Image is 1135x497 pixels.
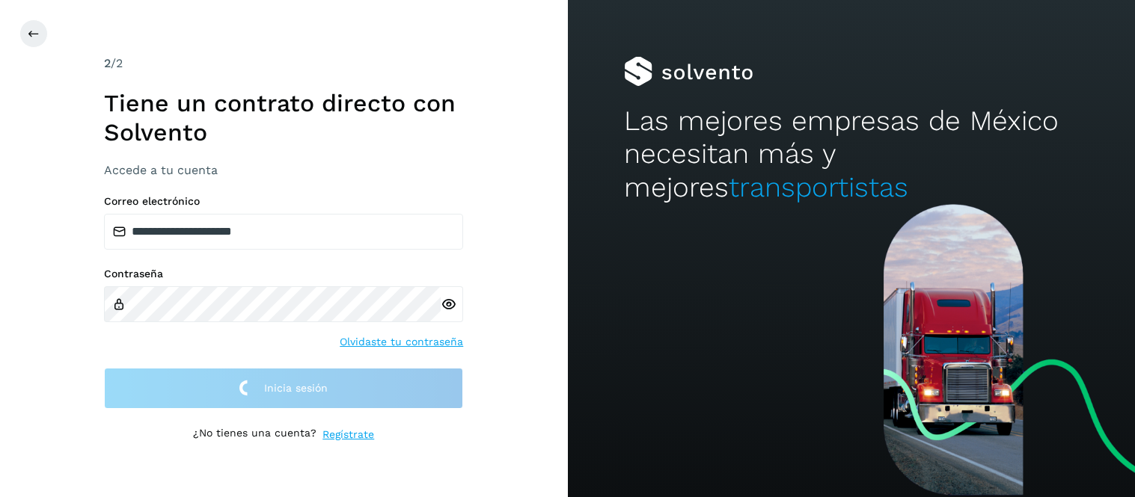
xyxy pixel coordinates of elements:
[104,163,463,177] h3: Accede a tu cuenta
[264,383,328,393] span: Inicia sesión
[340,334,463,350] a: Olvidaste tu contraseña
[104,55,463,72] div: /2
[729,171,908,203] span: transportistas
[193,427,316,442] p: ¿No tienes una cuenta?
[104,195,463,208] label: Correo electrónico
[104,368,463,409] button: Inicia sesión
[322,427,374,442] a: Regístrate
[104,89,463,146] h1: Tiene un contrato directo con Solvento
[624,105,1078,204] h2: Las mejores empresas de México necesitan más y mejores
[104,268,463,280] label: Contraseña
[104,56,111,70] span: 2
